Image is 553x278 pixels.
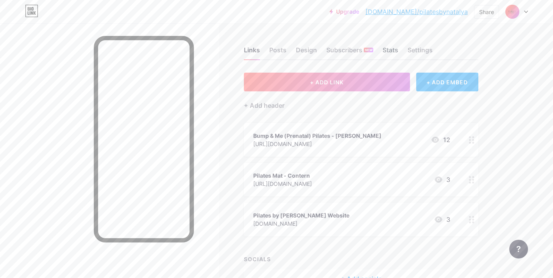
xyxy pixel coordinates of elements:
[479,8,494,16] div: Share
[365,48,372,52] span: NEW
[296,45,317,59] div: Design
[253,219,349,228] div: [DOMAIN_NAME]
[431,135,450,144] div: 12
[253,211,349,219] div: Pilates by [PERSON_NAME] Website
[269,45,286,59] div: Posts
[253,140,381,148] div: [URL][DOMAIN_NAME]
[253,132,381,140] div: Bump & Me (Prenatal) Pilates - [PERSON_NAME]
[244,255,478,263] div: SOCIALS
[244,101,285,110] div: + Add header
[408,45,433,59] div: Settings
[383,45,398,59] div: Stats
[253,171,312,180] div: Pilates Mat - Contern
[365,7,468,16] a: [DOMAIN_NAME]/pilatesbynatalya
[329,9,359,15] a: Upgrade
[434,175,450,184] div: 3
[505,4,520,19] img: pilatesbynatalya
[326,45,373,59] div: Subscribers
[244,73,410,91] button: + ADD LINK
[244,45,260,59] div: Links
[416,73,478,91] div: + ADD EMBED
[310,79,344,86] span: + ADD LINK
[253,180,312,188] div: [URL][DOMAIN_NAME]
[434,215,450,224] div: 3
